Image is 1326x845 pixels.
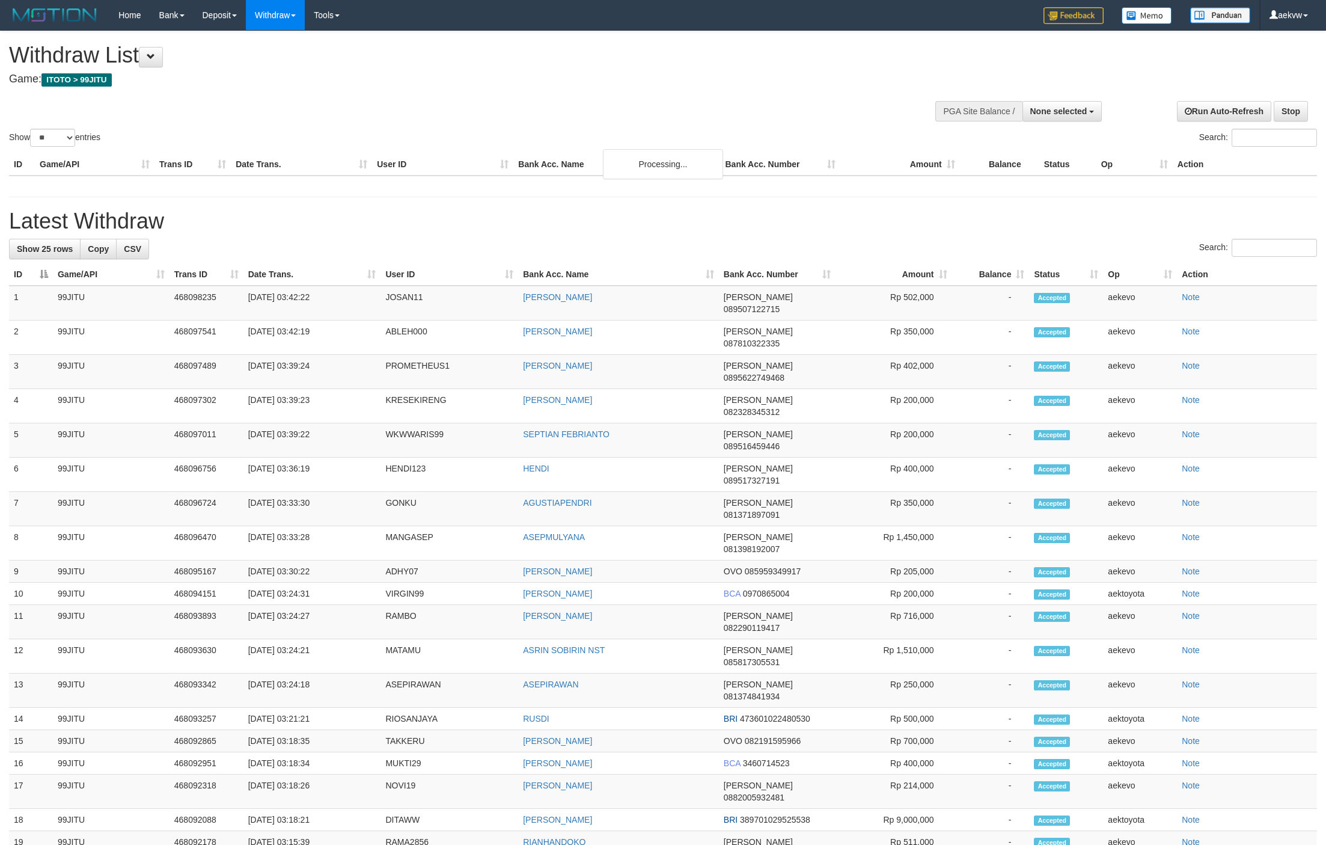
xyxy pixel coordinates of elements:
label: Show entries [9,129,100,147]
td: 468095167 [170,561,243,583]
th: Balance [960,153,1039,176]
span: Copy 082191595966 to clipboard [745,736,801,746]
span: [PERSON_NAME] [724,327,793,336]
span: Accepted [1034,646,1070,656]
span: CSV [124,244,141,254]
td: 8 [9,526,53,561]
th: User ID [372,153,513,176]
a: Note [1182,327,1200,336]
h4: Game: [9,73,872,85]
td: MANGASEP [380,526,518,561]
span: Copy [88,244,109,254]
td: - [952,775,1030,809]
td: TAKKERU [380,730,518,752]
td: 468097302 [170,389,243,423]
span: Copy 089516459446 to clipboard [724,441,780,451]
td: Rp 9,000,000 [836,809,952,831]
td: MUKTI29 [380,752,518,775]
td: Rp 716,000 [836,605,952,639]
td: JOSAN11 [380,286,518,321]
td: Rp 500,000 [836,708,952,730]
td: 99JITU [53,730,170,752]
td: [DATE] 03:18:26 [243,775,381,809]
td: Rp 250,000 [836,674,952,708]
span: Accepted [1034,737,1070,747]
span: Copy 089507122715 to clipboard [724,304,780,314]
a: HENDI [523,464,549,473]
td: Rp 205,000 [836,561,952,583]
img: MOTION_logo.png [9,6,100,24]
td: VIRGIN99 [380,583,518,605]
td: aekevo [1103,674,1177,708]
a: Note [1182,498,1200,508]
td: aekevo [1103,458,1177,492]
td: 13 [9,674,53,708]
td: - [952,355,1030,389]
td: 468093257 [170,708,243,730]
td: 3 [9,355,53,389]
td: WKWWARIS99 [380,423,518,458]
td: NOVI19 [380,775,518,809]
a: Note [1182,781,1200,790]
a: Note [1182,758,1200,768]
td: 468092318 [170,775,243,809]
a: [PERSON_NAME] [523,395,592,405]
label: Search: [1199,239,1317,257]
th: Balance: activate to sort column ascending [952,263,1030,286]
th: Bank Acc. Number [720,153,840,176]
span: Copy 0895622749468 to clipboard [724,373,784,383]
a: Note [1182,464,1200,473]
td: 12 [9,639,53,674]
td: Rp 400,000 [836,752,952,775]
h1: Withdraw List [9,43,872,67]
td: 99JITU [53,389,170,423]
span: Copy 081374841934 to clipboard [724,692,780,701]
span: Copy 0882005932481 to clipboard [724,793,784,802]
span: Accepted [1034,589,1070,600]
td: - [952,730,1030,752]
span: Copy 085817305531 to clipboard [724,657,780,667]
td: 99JITU [53,526,170,561]
span: BCA [724,758,741,768]
td: 468094151 [170,583,243,605]
td: [DATE] 03:18:35 [243,730,381,752]
td: ABLEH000 [380,321,518,355]
a: Note [1182,611,1200,621]
span: [PERSON_NAME] [724,680,793,689]
td: Rp 214,000 [836,775,952,809]
td: [DATE] 03:18:21 [243,809,381,831]
td: 2 [9,321,53,355]
td: 99JITU [53,355,170,389]
span: Accepted [1034,464,1070,475]
th: Game/API: activate to sort column ascending [53,263,170,286]
span: BRI [724,714,738,724]
input: Search: [1232,239,1317,257]
td: Rp 700,000 [836,730,952,752]
td: [DATE] 03:24:21 [243,639,381,674]
td: 16 [9,752,53,775]
td: 11 [9,605,53,639]
span: Accepted [1034,533,1070,543]
td: aekevo [1103,423,1177,458]
td: Rp 350,000 [836,492,952,526]
img: panduan.png [1190,7,1250,23]
td: RIOSANJAYA [380,708,518,730]
td: 99JITU [53,639,170,674]
td: 468097011 [170,423,243,458]
td: aekevo [1103,526,1177,561]
th: Date Trans. [231,153,372,176]
span: BRI [724,815,738,825]
a: Note [1182,736,1200,746]
label: Search: [1199,129,1317,147]
h1: Latest Withdraw [9,209,1317,233]
th: User ID: activate to sort column ascending [380,263,518,286]
td: - [952,321,1030,355]
th: Action [1173,153,1317,176]
td: [DATE] 03:42:19 [243,321,381,355]
th: Op: activate to sort column ascending [1103,263,1177,286]
span: OVO [724,567,742,576]
span: Copy 082290119417 to clipboard [724,623,780,633]
a: [PERSON_NAME] [523,327,592,336]
button: None selected [1022,101,1102,121]
td: 1 [9,286,53,321]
